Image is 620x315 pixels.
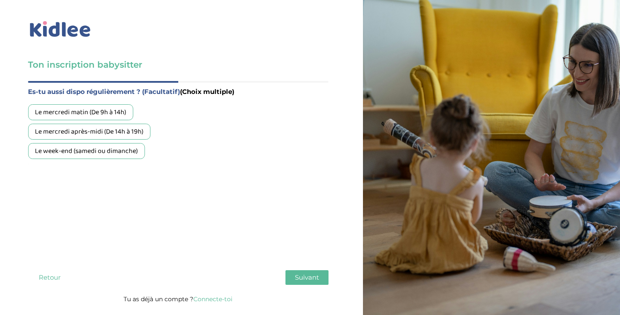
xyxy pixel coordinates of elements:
a: Connecte-toi [193,295,232,303]
h3: Ton inscription babysitter [28,59,329,71]
span: (Choix multiple) [180,87,234,96]
p: Tu as déjà un compte ? [28,293,329,305]
span: Suivant [295,273,319,281]
div: Le mercredi matin (De 9h à 14h) [28,104,133,120]
label: Es-tu aussi dispo régulièrement ? (Facultatif) [28,86,329,97]
div: Le mercredi après-midi (De 14h à 19h) [28,124,150,140]
img: logo_kidlee_bleu [28,19,93,39]
button: Retour [28,270,71,285]
div: Le week-end (samedi ou dimanche) [28,143,145,159]
button: Suivant [285,270,329,285]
